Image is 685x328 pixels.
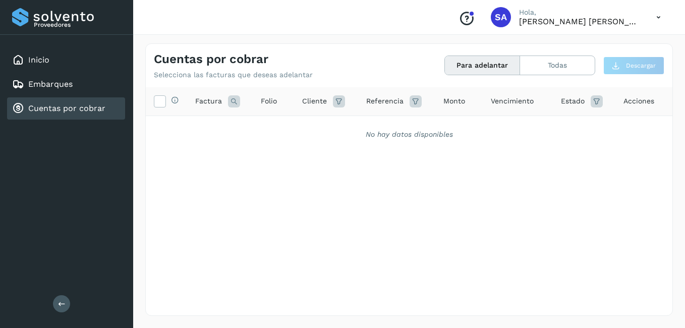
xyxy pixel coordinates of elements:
[154,52,268,67] h4: Cuentas por cobrar
[519,17,640,26] p: Saul Armando Palacios Martinez
[623,96,654,106] span: Acciones
[159,129,659,140] div: No hay datos disponibles
[28,103,105,113] a: Cuentas por cobrar
[302,96,327,106] span: Cliente
[195,96,222,106] span: Factura
[626,61,656,70] span: Descargar
[520,56,595,75] button: Todas
[366,96,404,106] span: Referencia
[7,97,125,120] div: Cuentas por cobrar
[7,49,125,71] div: Inicio
[154,71,313,79] p: Selecciona las facturas que deseas adelantar
[28,79,73,89] a: Embarques
[603,57,664,75] button: Descargar
[561,96,585,106] span: Estado
[491,96,534,106] span: Vencimiento
[28,55,49,65] a: Inicio
[445,56,520,75] button: Para adelantar
[519,8,640,17] p: Hola,
[443,96,465,106] span: Monto
[34,21,121,28] p: Proveedores
[261,96,277,106] span: Folio
[7,73,125,95] div: Embarques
